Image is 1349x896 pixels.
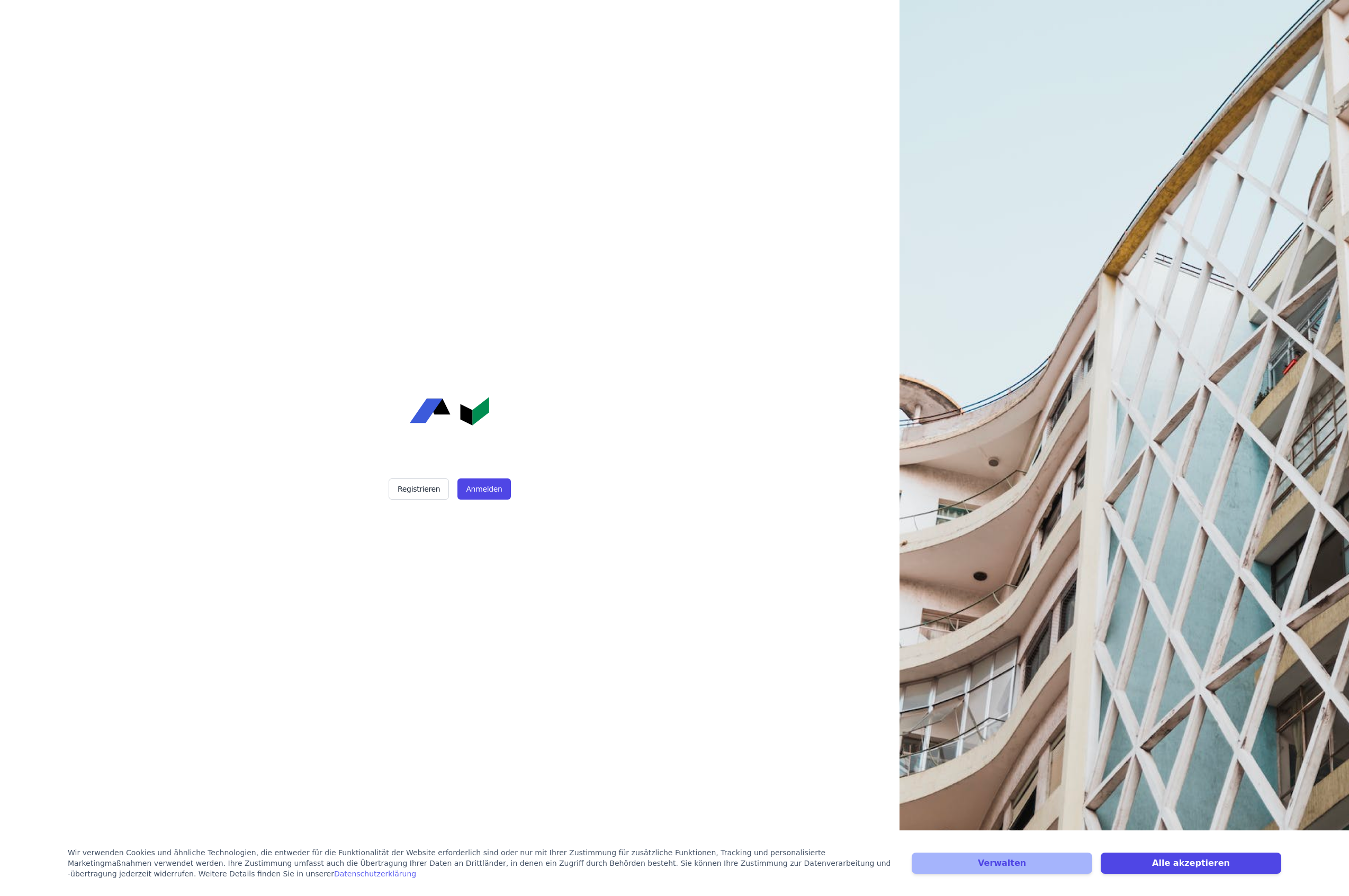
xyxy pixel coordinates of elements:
button: Verwalten [912,853,1092,874]
img: Concular [410,397,489,426]
button: Registrieren [389,478,449,500]
button: Anmelden [457,478,510,500]
div: Wir verwenden Cookies und ähnliche Technologien, die entweder für die Funktionalität der Website ... [68,847,899,879]
a: Datenschutzerklärung [334,870,416,878]
button: Alle akzeptieren [1101,853,1281,874]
